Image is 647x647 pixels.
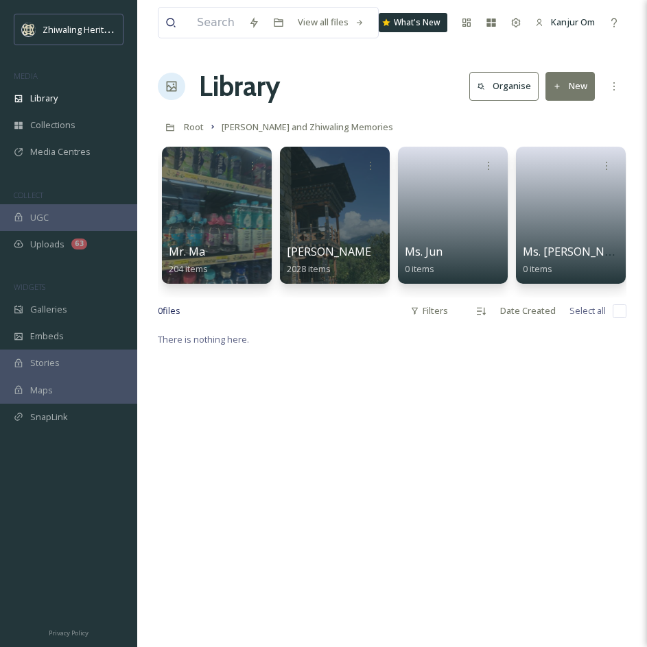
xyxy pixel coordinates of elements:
a: Root [184,119,204,135]
a: [PERSON_NAME] and Zhiwaling Memories [222,119,393,135]
span: 0 items [523,263,552,275]
input: Search your library [190,8,242,38]
div: Filters [403,297,455,324]
span: Ms. [PERSON_NAME] [523,244,631,259]
span: 2028 items [287,263,331,275]
span: Stories [30,356,60,369]
span: 204 items [169,263,208,275]
span: WIDGETS [14,282,45,292]
a: What's New [379,13,447,32]
span: Select all [569,304,606,317]
span: Media Centres [30,145,91,158]
span: There is nothing here. [158,333,249,345]
button: Organise [469,72,539,100]
span: 0 items [405,263,434,275]
div: 63 [71,239,87,249]
span: Privacy Policy [49,628,89,637]
span: Kanjur Om [551,16,595,28]
div: Date Created [493,297,563,324]
span: Collections [30,119,75,132]
span: Galleries [30,303,67,316]
a: Ms. [PERSON_NAME]0 items [523,245,631,275]
span: Root [184,121,204,133]
a: Mr. Ma204 items [169,245,208,275]
a: [PERSON_NAME][MEDICAL_DATA]2028 items [287,245,464,275]
span: Zhiwaling Heritage [43,23,119,36]
span: Mr. Ma [169,244,205,259]
img: Screenshot%202025-04-29%20at%2011.05.50.png [22,23,36,36]
a: Kanjur Om [528,9,602,36]
a: Ms. Jun0 items [405,245,443,275]
span: UGC [30,211,49,224]
span: [PERSON_NAME] and Zhiwaling Memories [222,121,393,133]
a: Privacy Policy [49,624,89,640]
span: Embeds [30,330,64,343]
span: [PERSON_NAME][MEDICAL_DATA] [287,244,464,259]
span: MEDIA [14,71,38,81]
span: Ms. Jun [405,244,443,259]
a: Library [199,66,280,107]
span: 0 file s [158,304,180,317]
span: Library [30,92,58,105]
a: View all files [291,9,371,36]
button: New [545,72,595,100]
span: COLLECT [14,190,43,200]
span: Uploads [30,238,64,251]
span: SnapLink [30,411,68,424]
span: Maps [30,384,53,397]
